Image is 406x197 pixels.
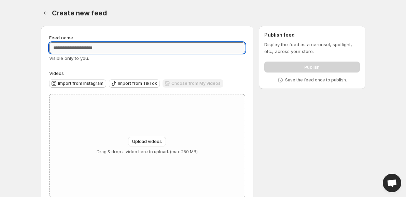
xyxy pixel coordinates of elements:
span: Videos [49,70,64,76]
h2: Publish feed [264,31,360,38]
p: Display the feed as a carousel, spotlight, etc., across your store. [264,41,360,55]
span: Visible only to you. [49,55,89,61]
button: Settings [41,8,51,18]
span: Upload videos [132,139,162,144]
p: Save the feed once to publish. [285,77,347,83]
span: Import from Instagram [58,81,103,86]
button: Import from TikTok [109,79,160,88]
span: Create new feed [52,9,107,17]
button: Import from Instagram [49,79,106,88]
button: Upload videos [128,137,166,146]
a: Open chat [383,174,401,192]
span: Feed name [49,35,73,40]
p: Drag & drop a video here to upload. (max 250 MB) [97,149,198,155]
span: Import from TikTok [118,81,157,86]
